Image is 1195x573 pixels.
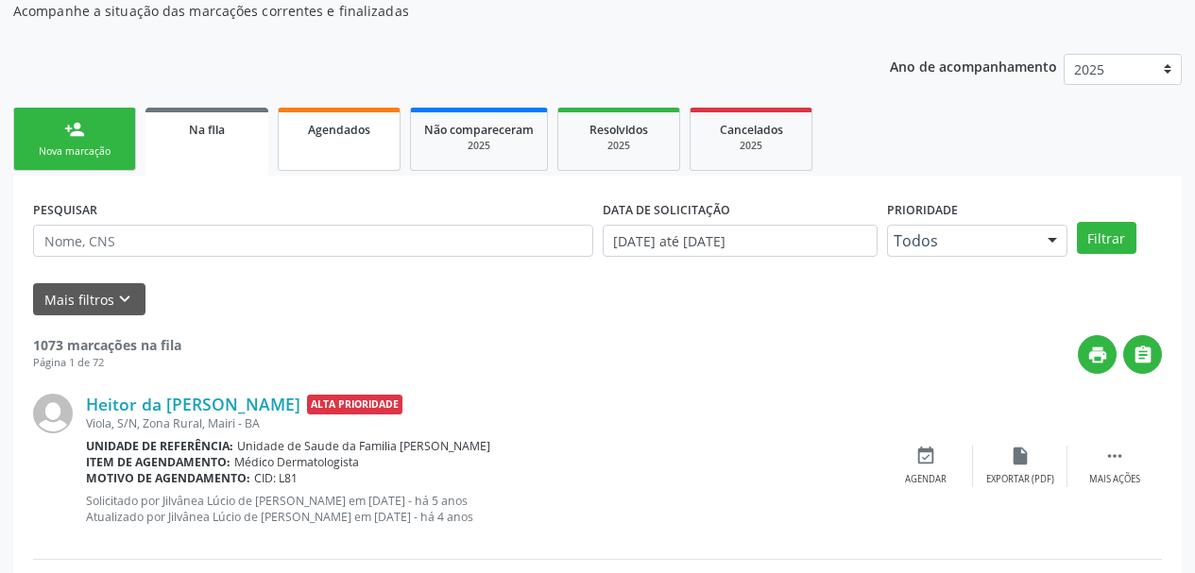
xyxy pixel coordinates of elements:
div: person_add [64,119,85,140]
span: Na fila [189,122,225,138]
label: PESQUISAR [33,195,97,225]
div: Exportar (PDF) [986,473,1054,486]
a: Heitor da [PERSON_NAME] [86,394,300,414]
label: DATA DE SOLICITAÇÃO [603,195,730,225]
div: 2025 [704,139,798,153]
i: keyboard_arrow_down [114,289,135,310]
button: Mais filtroskeyboard_arrow_down [33,283,145,316]
div: Nova marcação [27,144,122,159]
div: Agendar [905,473,947,486]
input: Nome, CNS [33,225,593,257]
span: Resolvidos [589,122,648,138]
i:  [1133,345,1153,365]
div: Página 1 de 72 [33,355,181,371]
div: 2025 [572,139,666,153]
label: Prioridade [887,195,958,225]
span: CID: L81 [254,470,298,486]
input: Selecione um intervalo [603,225,878,257]
p: Solicitado por Jilvânea Lúcio de [PERSON_NAME] em [DATE] - há 5 anos Atualizado por Jilvânea Lúci... [86,493,879,525]
p: Ano de acompanhamento [890,54,1057,77]
i: event_available [915,446,936,466]
i: print [1087,345,1108,365]
i: insert_drive_file [1010,446,1031,466]
i:  [1104,446,1125,466]
button: Filtrar [1077,222,1136,254]
span: Cancelados [720,122,783,138]
div: Viola, S/N, Zona Rural, Mairi - BA [86,415,879,431]
span: Alta Prioridade [307,395,402,414]
div: Mais ações [1089,473,1140,486]
button:  [1123,335,1162,374]
b: Motivo de agendamento: [86,470,250,486]
button: print [1078,335,1117,374]
span: Unidade de Saude da Familia [PERSON_NAME] [237,438,490,454]
strong: 1073 marcações na fila [33,336,181,354]
div: 2025 [424,139,534,153]
span: Agendados [308,122,370,138]
b: Item de agendamento: [86,454,230,470]
span: Médico Dermatologista [234,454,359,470]
span: Todos [894,231,1029,250]
p: Acompanhe a situação das marcações correntes e finalizadas [13,1,831,21]
span: Não compareceram [424,122,534,138]
b: Unidade de referência: [86,438,233,454]
img: img [33,394,73,433]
